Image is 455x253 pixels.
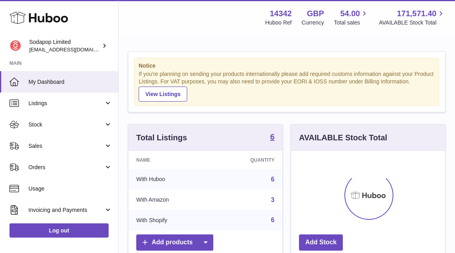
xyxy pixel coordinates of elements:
span: Stock [28,121,104,128]
strong: 14342 [270,8,292,19]
h3: AVAILABLE Stock Total [299,132,387,143]
a: 6 [270,133,275,142]
span: Usage [28,185,112,193]
div: Currency [302,19,324,26]
img: cheese@online.no [9,40,21,52]
span: 171,571.40 [397,8,436,19]
a: Add products [136,234,213,251]
a: View Listings [139,87,187,102]
a: 6 [271,176,275,183]
span: Sales [28,142,104,150]
span: [EMAIL_ADDRESS][DOMAIN_NAME] [29,46,116,53]
a: 6 [271,217,275,223]
span: Invoicing and Payments [28,206,104,214]
div: Sodapop Limited [29,38,100,53]
span: My Dashboard [28,78,112,86]
strong: 6 [270,133,275,141]
td: With Huboo [128,169,212,190]
span: Orders [28,164,104,171]
span: Total sales [334,19,369,26]
span: 54.00 [340,8,360,19]
strong: Notice [139,62,435,70]
th: Quantity [212,151,282,169]
td: With Shopify [128,210,212,230]
td: With Amazon [128,190,212,210]
a: Add Stock [299,234,343,251]
div: Huboo Ref [265,19,292,26]
a: Log out [9,223,109,238]
span: Listings [28,100,104,107]
a: 3 [271,196,275,203]
strong: GBP [307,8,324,19]
div: If you're planning on sending your products internationally please add required customs informati... [139,70,435,101]
a: 171,571.40 AVAILABLE Stock Total [379,8,446,26]
h3: Total Listings [136,132,187,143]
span: AVAILABLE Stock Total [379,19,446,26]
th: Name [128,151,212,169]
a: 54.00 Total sales [334,8,369,26]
